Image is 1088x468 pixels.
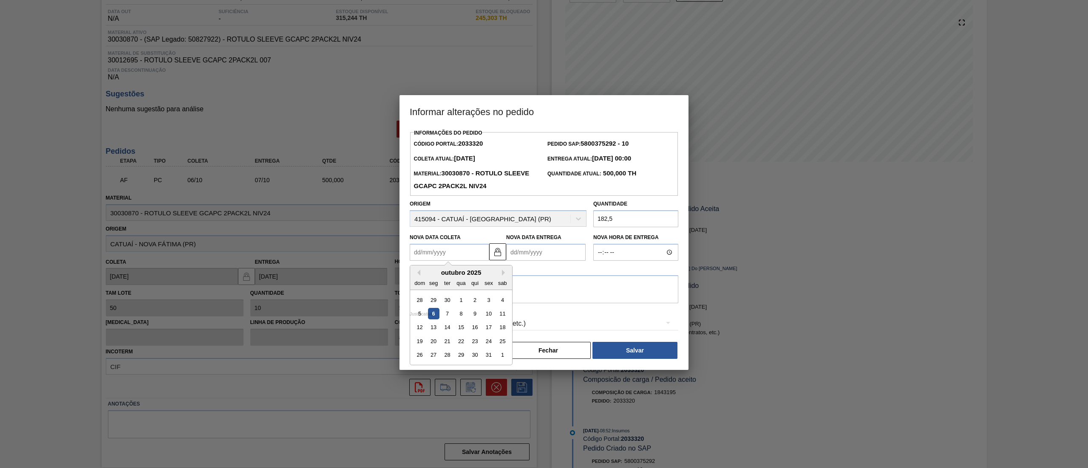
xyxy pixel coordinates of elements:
div: Choose domingo, 26 de outubro de 2025 [414,350,425,361]
div: Choose quarta-feira, 15 de outubro de 2025 [455,322,467,333]
button: Next Month [502,270,508,276]
div: Choose quarta-feira, 22 de outubro de 2025 [455,335,467,347]
div: Choose quinta-feira, 2 de outubro de 2025 [469,294,481,306]
strong: [DATE] 00:00 [592,155,631,162]
button: locked [489,243,506,260]
span: Pedido SAP: [547,141,629,147]
div: Choose sábado, 1 de novembro de 2025 [497,350,508,361]
div: dom [414,277,425,289]
div: Choose domingo, 28 de setembro de 2025 [414,294,425,306]
div: qui [469,277,481,289]
div: Choose sexta-feira, 31 de outubro de 2025 [483,350,494,361]
div: Choose quarta-feira, 29 de outubro de 2025 [455,350,467,361]
div: Choose terça-feira, 30 de setembro de 2025 [442,294,453,306]
div: Choose domingo, 5 de outubro de 2025 [414,308,425,319]
div: ter [442,277,453,289]
div: Choose quinta-feira, 9 de outubro de 2025 [469,308,481,319]
input: dd/mm/yyyy [410,244,489,261]
div: Choose quarta-feira, 1 de outubro de 2025 [455,294,467,306]
label: Observação [410,263,678,275]
div: Choose sábado, 25 de outubro de 2025 [497,335,508,347]
div: month 2025-10 [413,293,509,362]
button: Salvar [592,342,677,359]
span: Código Portal: [414,141,483,147]
div: Choose quinta-feira, 16 de outubro de 2025 [469,322,481,333]
div: Choose domingo, 19 de outubro de 2025 [414,335,425,347]
div: Choose segunda-feira, 6 de outubro de 2025 [428,308,439,319]
span: Coleta Atual: [414,156,475,162]
button: Fechar [506,342,591,359]
label: Quantidade [593,201,627,207]
button: Previous Month [414,270,420,276]
div: Choose sábado, 4 de outubro de 2025 [497,294,508,306]
div: Choose sexta-feira, 17 de outubro de 2025 [483,322,494,333]
div: sab [497,277,508,289]
input: dd/mm/yyyy [506,244,586,261]
strong: 2033320 [458,140,483,147]
label: Informações do Pedido [414,130,482,136]
strong: 500,000 TH [601,169,637,177]
div: Choose sexta-feira, 24 de outubro de 2025 [483,335,494,347]
div: Choose quarta-feira, 8 de outubro de 2025 [455,308,467,319]
span: Quantidade Atual: [547,171,636,177]
strong: 5800375292 - 10 [581,140,629,147]
div: Choose segunda-feira, 13 de outubro de 2025 [428,322,439,333]
span: Material: [414,171,529,189]
div: Choose sábado, 11 de outubro de 2025 [497,308,508,319]
div: Choose sábado, 18 de outubro de 2025 [497,322,508,333]
div: sex [483,277,494,289]
div: Choose segunda-feira, 29 de setembro de 2025 [428,294,439,306]
label: Origem [410,201,431,207]
div: Aquisição ABI (Preços, contratos, etc.) [410,312,678,335]
div: Choose quinta-feira, 30 de outubro de 2025 [469,350,481,361]
div: Choose terça-feira, 21 de outubro de 2025 [442,335,453,347]
div: Choose sexta-feira, 10 de outubro de 2025 [483,308,494,319]
div: qua [455,277,467,289]
div: Choose terça-feira, 14 de outubro de 2025 [442,322,453,333]
div: Choose segunda-feira, 27 de outubro de 2025 [428,350,439,361]
label: Nova Data Entrega [506,234,561,240]
div: Choose quinta-feira, 23 de outubro de 2025 [469,335,481,347]
div: Choose terça-feira, 28 de outubro de 2025 [442,350,453,361]
div: seg [428,277,439,289]
strong: [DATE] [454,155,475,162]
div: Choose domingo, 12 de outubro de 2025 [414,322,425,333]
div: Choose sexta-feira, 3 de outubro de 2025 [483,294,494,306]
label: Nova Data Coleta [410,234,461,240]
div: Choose terça-feira, 7 de outubro de 2025 [442,308,453,319]
label: Nova Hora de Entrega [593,231,678,244]
img: locked [493,247,503,257]
div: Choose segunda-feira, 20 de outubro de 2025 [428,335,439,347]
span: Entrega Atual: [547,156,631,162]
h3: Informar alterações no pedido [399,95,688,127]
div: outubro 2025 [410,269,512,276]
strong: 30030870 - ROTULO SLEEVE GCAPC 2PACK2L NIV24 [414,169,529,189]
